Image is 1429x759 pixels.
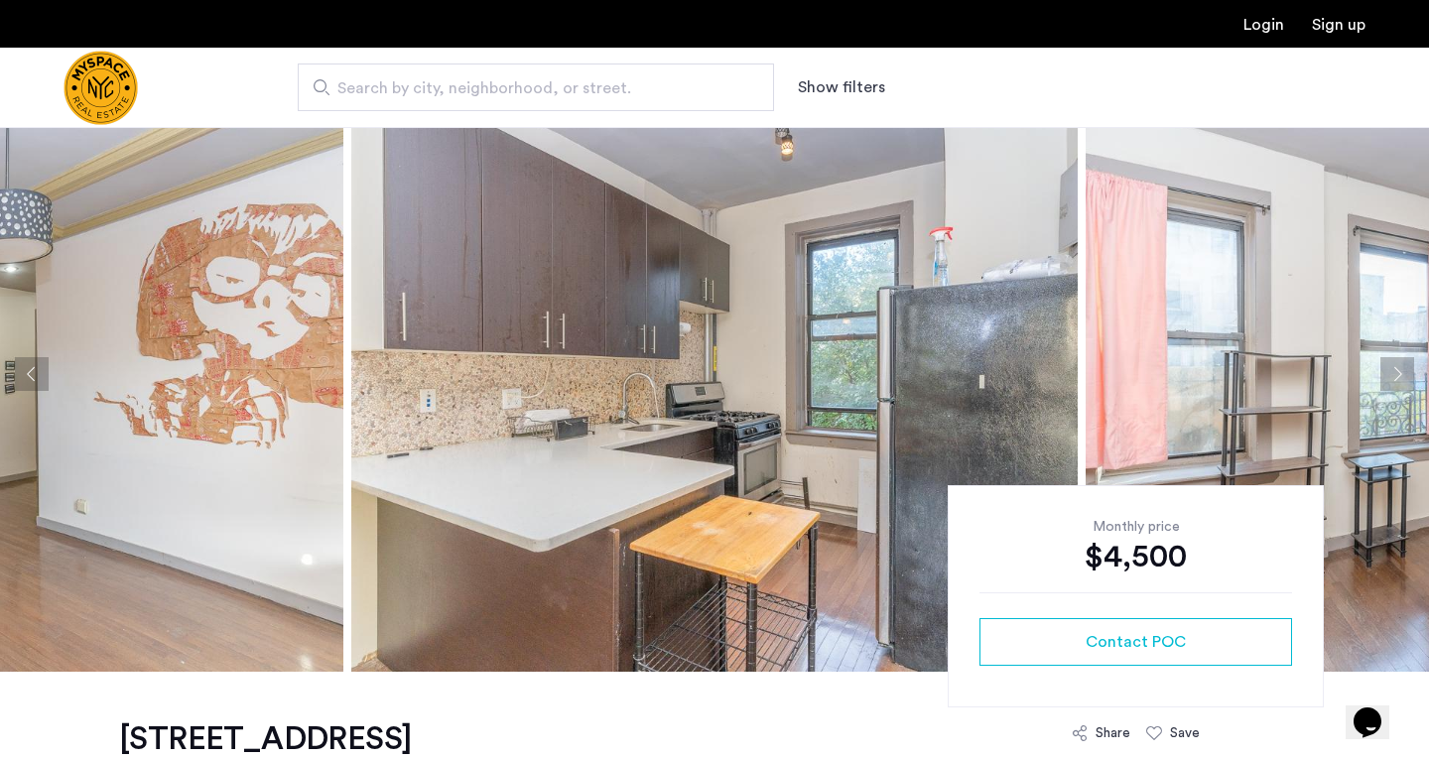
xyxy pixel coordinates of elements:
iframe: chat widget [1346,680,1409,739]
button: button [979,618,1292,666]
button: Next apartment [1380,357,1414,391]
span: Contact POC [1086,630,1186,654]
input: Apartment Search [298,63,774,111]
a: Registration [1312,17,1365,33]
div: Monthly price [979,517,1292,537]
div: Save [1170,723,1200,743]
button: Show or hide filters [798,75,885,99]
div: $4,500 [979,537,1292,576]
div: Share [1096,723,1130,743]
img: logo [64,51,138,125]
img: apartment [351,76,1078,672]
h1: [STREET_ADDRESS] [119,719,499,759]
button: Previous apartment [15,357,49,391]
a: Cazamio Logo [64,51,138,125]
span: Search by city, neighborhood, or street. [337,76,718,100]
a: Login [1243,17,1284,33]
